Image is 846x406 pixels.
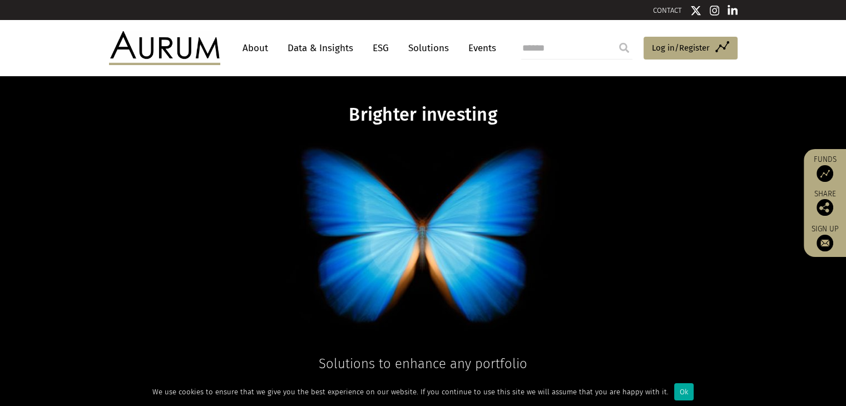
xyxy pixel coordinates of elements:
img: Access Funds [817,165,833,182]
a: Events [463,38,496,58]
img: Aurum [109,31,220,65]
img: Linkedin icon [728,5,738,16]
img: Sign up to our newsletter [817,235,833,251]
a: Data & Insights [282,38,359,58]
a: Sign up [809,224,840,251]
a: ESG [367,38,394,58]
span: Solutions to enhance any portfolio [319,356,527,372]
h1: Brighter investing [209,104,638,126]
div: Ok [674,383,694,400]
a: Log in/Register [644,37,738,60]
a: Funds [809,155,840,182]
span: Log in/Register [652,41,710,55]
img: Twitter icon [690,5,701,16]
img: Share this post [817,199,833,216]
input: Submit [613,37,635,59]
a: About [237,38,274,58]
img: Instagram icon [710,5,720,16]
a: Solutions [403,38,454,58]
a: CONTACT [653,6,682,14]
div: Share [809,190,840,216]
